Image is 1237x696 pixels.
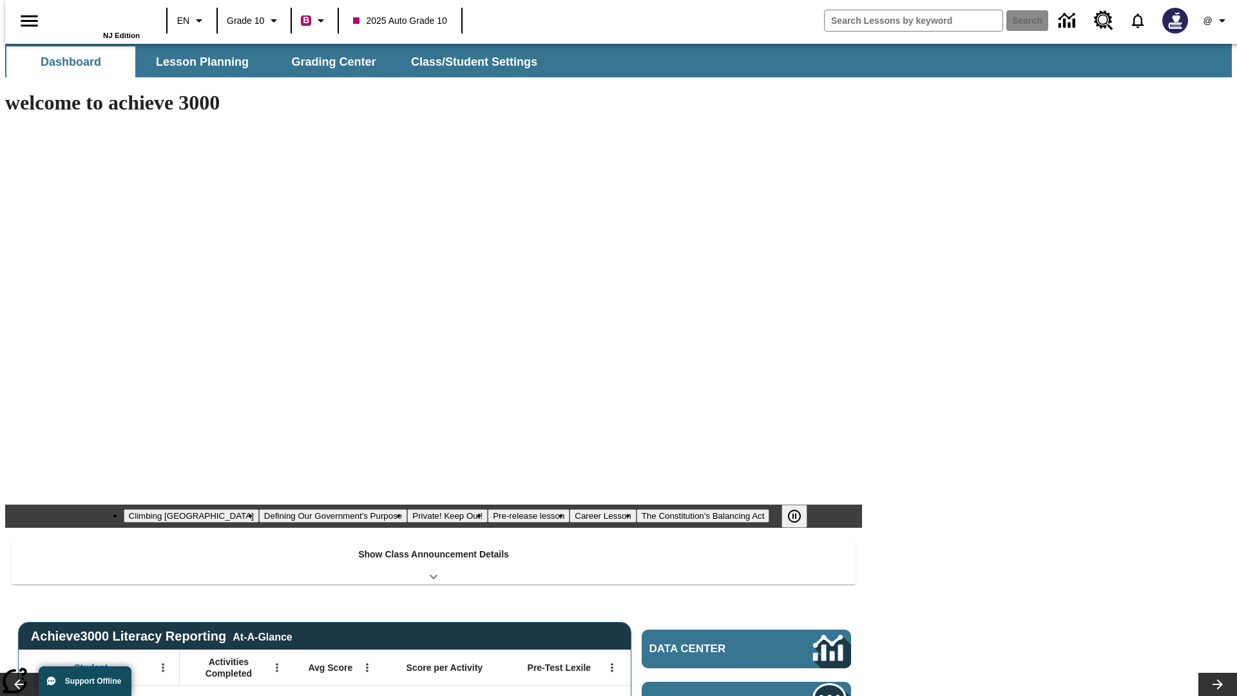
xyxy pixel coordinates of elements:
h1: welcome to achieve 3000 [5,91,862,115]
p: Show Class Announcement Details [358,548,509,561]
button: Slide 4 Pre-release lesson [488,509,570,523]
a: Data Center [1051,3,1086,39]
button: Slide 3 Private! Keep Out! [407,509,488,523]
span: Grading Center [291,55,376,70]
a: Notifications [1121,4,1155,37]
span: B [303,12,309,28]
button: Slide 6 The Constitution's Balancing Act [637,509,770,523]
button: Open Menu [267,658,287,677]
button: Profile/Settings [1196,9,1237,32]
span: Pre-Test Lexile [528,662,591,673]
span: EN [177,14,189,28]
button: Slide 5 Career Lesson [570,509,636,523]
span: @ [1203,14,1212,28]
div: At-A-Glance [233,629,292,643]
span: Grade 10 [227,14,264,28]
div: SubNavbar [5,46,549,77]
span: Activities Completed [186,656,271,679]
button: Class/Student Settings [401,46,548,77]
span: 2025 Auto Grade 10 [353,14,446,28]
button: Language: EN, Select a language [171,9,213,32]
div: SubNavbar [5,44,1232,77]
span: Achieve3000 Literacy Reporting [31,629,292,644]
a: Home [56,6,140,32]
button: Slide 2 Defining Our Government's Purpose [259,509,407,523]
span: Support Offline [65,677,121,686]
button: Dashboard [6,46,135,77]
button: Open side menu [10,2,48,40]
span: NJ Edition [103,32,140,39]
span: Dashboard [41,55,101,70]
a: Data Center [642,630,851,668]
a: Resource Center, Will open in new tab [1086,3,1121,38]
button: Lesson carousel, Next [1198,673,1237,696]
div: Show Class Announcement Details [12,540,856,585]
button: Grading Center [269,46,398,77]
button: Boost Class color is violet red. Change class color [296,9,334,32]
div: Home [56,5,140,39]
img: Avatar [1162,8,1188,34]
span: Lesson Planning [156,55,249,70]
button: Open Menu [358,658,377,677]
span: Class/Student Settings [411,55,537,70]
button: Pause [782,505,807,528]
span: Score per Activity [407,662,483,673]
button: Grade: Grade 10, Select a grade [222,9,287,32]
span: Avg Score [308,662,352,673]
button: Support Offline [39,666,131,696]
button: Open Menu [602,658,622,677]
button: Open Menu [153,658,173,677]
span: Student [74,662,108,673]
div: Pause [782,505,820,528]
span: Data Center [649,643,770,655]
button: Slide 1 Climbing Mount Tai [124,509,259,523]
button: Lesson Planning [138,46,267,77]
input: search field [825,10,1002,31]
button: Select a new avatar [1155,4,1196,37]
